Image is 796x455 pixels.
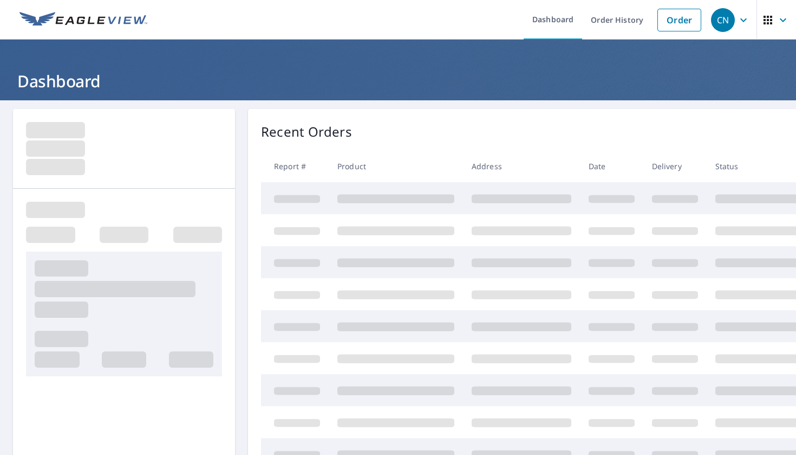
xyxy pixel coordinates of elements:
a: Order [657,9,701,31]
p: Recent Orders [261,122,352,142]
th: Date [580,150,643,182]
div: CN [711,8,735,32]
th: Address [463,150,580,182]
img: EV Logo [19,12,147,28]
h1: Dashboard [13,70,783,92]
th: Product [329,150,463,182]
th: Report # [261,150,329,182]
th: Delivery [643,150,707,182]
